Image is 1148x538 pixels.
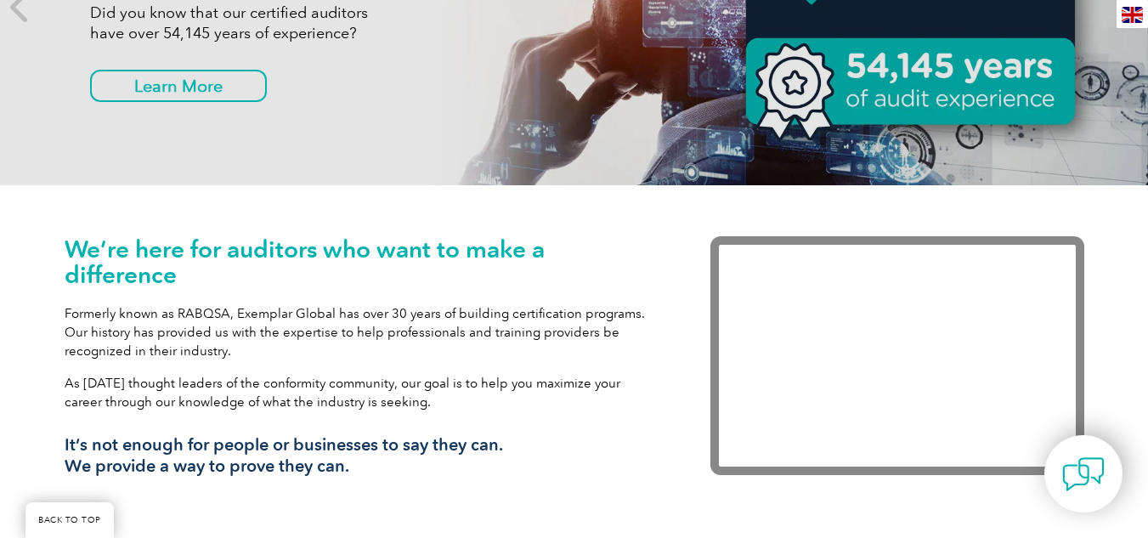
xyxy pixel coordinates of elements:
p: Formerly known as RABQSA, Exemplar Global has over 30 years of building certification programs. O... [65,304,659,360]
iframe: Exemplar Global: Working together to make a difference [710,236,1084,475]
img: contact-chat.png [1062,453,1105,496]
a: Learn More [90,70,267,102]
p: As [DATE] thought leaders of the conformity community, our goal is to help you maximize your care... [65,374,659,411]
p: Did you know that our certified auditors have over 54,145 years of experience? [90,3,727,43]
h3: It’s not enough for people or businesses to say they can. We provide a way to prove they can. [65,434,659,477]
h1: We’re here for auditors who want to make a difference [65,236,659,287]
a: BACK TO TOP [25,502,114,538]
img: en [1122,7,1143,23]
